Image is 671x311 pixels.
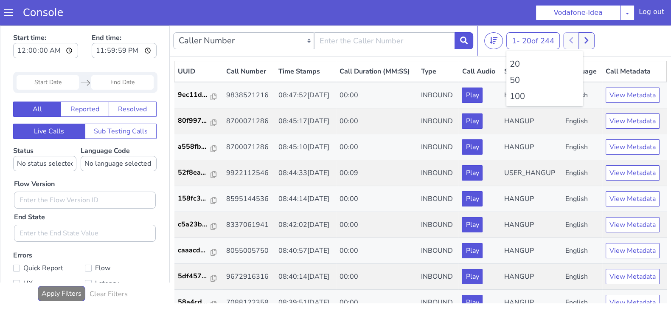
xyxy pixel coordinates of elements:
[178,194,219,204] a: c5a23b...
[178,220,211,230] p: caaacd...
[61,76,109,91] button: Reported
[275,135,336,161] td: 08:44:33[DATE]
[178,194,211,204] p: c5a23b...
[275,161,336,187] td: 08:44:14[DATE]
[501,36,562,57] th: Status
[13,252,85,264] label: UX
[606,140,660,155] button: View Metadata
[462,243,483,259] button: Play
[462,269,483,285] button: Play
[178,246,219,256] a: 5df457...
[336,187,418,212] td: 00:00
[178,142,219,152] a: 52f8ea...
[178,168,211,178] p: 158fc3...
[562,135,602,161] td: English
[336,212,418,238] td: 00:00
[336,83,418,109] td: 00:00
[92,17,157,33] input: End time:
[336,238,418,264] td: 00:00
[85,252,157,264] label: Latency
[223,135,275,161] td: 9922112546
[501,135,562,161] td: USER_HANGUP
[13,130,76,146] select: Status
[562,83,602,109] td: English
[178,116,219,126] a: a558fb...
[418,161,458,187] td: INBOUND
[562,264,602,290] td: English
[562,212,602,238] td: English
[275,57,336,83] td: 08:47:52[DATE]
[418,212,458,238] td: INBOUND
[336,161,418,187] td: 00:00
[178,271,219,282] a: 58a4cd...
[458,36,500,57] th: Call Audio
[606,218,660,233] button: View Metadata
[223,36,275,57] th: Call Number
[606,269,660,285] button: View Metadata
[13,98,85,113] button: Live Calls
[501,264,562,290] td: HANGUP
[462,192,483,207] button: Play
[178,90,211,100] p: 80f997...
[178,116,211,126] p: a558fb...
[501,57,562,83] td: HANGUP
[275,238,336,264] td: 08:40:14[DATE]
[639,7,664,20] div: Log out
[501,238,562,264] td: HANGUP
[418,238,458,264] td: INBOUND
[606,166,660,181] button: View Metadata
[81,130,157,146] select: Language Code
[336,109,418,135] td: 00:00
[501,212,562,238] td: HANGUP
[418,187,458,212] td: INBOUND
[510,65,579,77] li: 100
[178,90,219,100] a: 80f997...
[336,135,418,161] td: 00:09
[606,114,660,129] button: View Metadata
[462,88,483,103] button: Play
[501,83,562,109] td: HANGUP
[314,7,455,24] input: Enter the Caller Number
[90,265,128,273] h6: Clear Filters
[81,121,157,146] label: Language Code
[462,62,483,77] button: Play
[418,135,458,161] td: INBOUND
[275,109,336,135] td: 08:45:10[DATE]
[174,36,223,57] th: UUID
[14,166,156,183] input: Enter the Flow Version ID
[178,168,219,178] a: 158fc3...
[501,187,562,212] td: HANGUP
[562,238,602,264] td: English
[510,32,579,45] li: 20
[223,109,275,135] td: 8700071286
[223,187,275,212] td: 8337061941
[275,212,336,238] td: 08:40:57[DATE]
[336,36,418,57] th: Call Duration (MM:SS)
[178,220,219,230] a: caaacd...
[223,212,275,238] td: 8055005750
[14,199,156,216] input: Enter the End State Value
[562,161,602,187] td: English
[85,98,157,113] button: Sub Testing Calls
[275,187,336,212] td: 08:42:02[DATE]
[13,7,73,19] a: Console
[275,36,336,57] th: Time Stamps
[418,36,458,57] th: Type
[510,48,579,61] li: 50
[462,140,483,155] button: Play
[536,5,620,20] button: Vodafone-Idea
[418,83,458,109] td: INBOUND
[418,57,458,83] td: INBOUND
[178,142,211,152] p: 52f8ea...
[223,57,275,83] td: 9838521216
[501,109,562,135] td: HANGUP
[606,62,660,77] button: View Metadata
[602,36,666,57] th: Call Metadata
[336,264,418,290] td: 00:00
[223,238,275,264] td: 9672916316
[17,50,79,64] input: Start Date
[223,161,275,187] td: 8595144536
[92,5,157,35] label: End time:
[13,76,61,91] button: All
[223,83,275,109] td: 8700071286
